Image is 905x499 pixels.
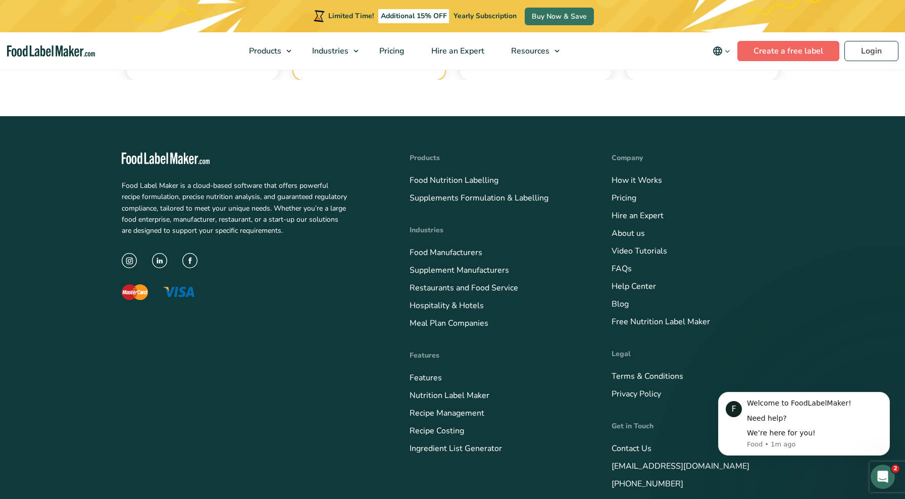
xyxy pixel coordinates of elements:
a: Login [844,41,898,61]
span: Additional 15% OFF [378,9,449,23]
a: Privacy Policy [612,388,661,400]
h4: Industries [410,225,581,235]
a: Recipe Management [410,408,484,419]
span: Hire an Expert [428,45,485,57]
a: Food Manufacturers [410,247,482,258]
a: Nutrition Label Maker [410,390,489,401]
span: Yearly Subscription [454,11,517,21]
a: [EMAIL_ADDRESS][DOMAIN_NAME] [612,461,749,472]
a: How it Works [612,175,662,186]
a: Blog [612,298,629,310]
a: Hire an Expert [612,210,664,221]
img: Food Label Maker - white [122,153,210,164]
a: Industries [299,32,364,70]
a: Meal Plan Companies [410,318,488,329]
a: Help Center [612,281,656,292]
a: Hospitality & Hotels [410,300,484,311]
h4: Company [612,153,783,163]
iframe: Intercom live chat [871,465,895,489]
span: Resources [508,45,550,57]
a: Create a free label [737,41,839,61]
span: Pricing [376,45,406,57]
img: The Visa logo with blue letters and a yellow flick above the [163,287,194,297]
img: instagram icon [122,253,137,268]
h4: Get in Touch [612,421,783,431]
h4: Legal [612,348,783,359]
span: Limited Time! [328,11,374,21]
a: About us [612,228,645,239]
a: Terms & Conditions [612,371,683,382]
a: Video Tutorials [612,245,667,257]
a: Pricing [612,192,636,204]
a: [PHONE_NUMBER] [612,478,683,489]
a: Ingredient List Generator [410,443,502,454]
a: Products [236,32,296,70]
a: Hire an Expert [418,32,495,70]
a: Resources [498,32,565,70]
a: Restaurants and Food Service [410,282,518,293]
a: Buy Now & Save [525,8,594,25]
a: FAQs [612,263,632,274]
a: Free Nutrition Label Maker [612,316,710,327]
img: The Mastercard logo displaying a red circle saying [122,284,148,300]
span: 2 [891,465,899,473]
a: Recipe Costing [410,425,464,436]
a: Contact Us [612,443,651,454]
a: Food Nutrition Labelling [410,175,498,186]
p: Food Label Maker is a cloud-based software that offers powerful recipe formulation, precise nutri... [122,180,347,237]
a: Pricing [366,32,416,70]
span: Products [246,45,282,57]
a: Features [410,372,442,383]
a: Supplement Manufacturers [410,265,509,276]
span: Industries [309,45,349,57]
h4: Products [410,153,581,163]
h4: Features [410,350,581,361]
iframe: Intercom notifications message [703,377,905,472]
a: Supplements Formulation & Labelling [410,192,548,204]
